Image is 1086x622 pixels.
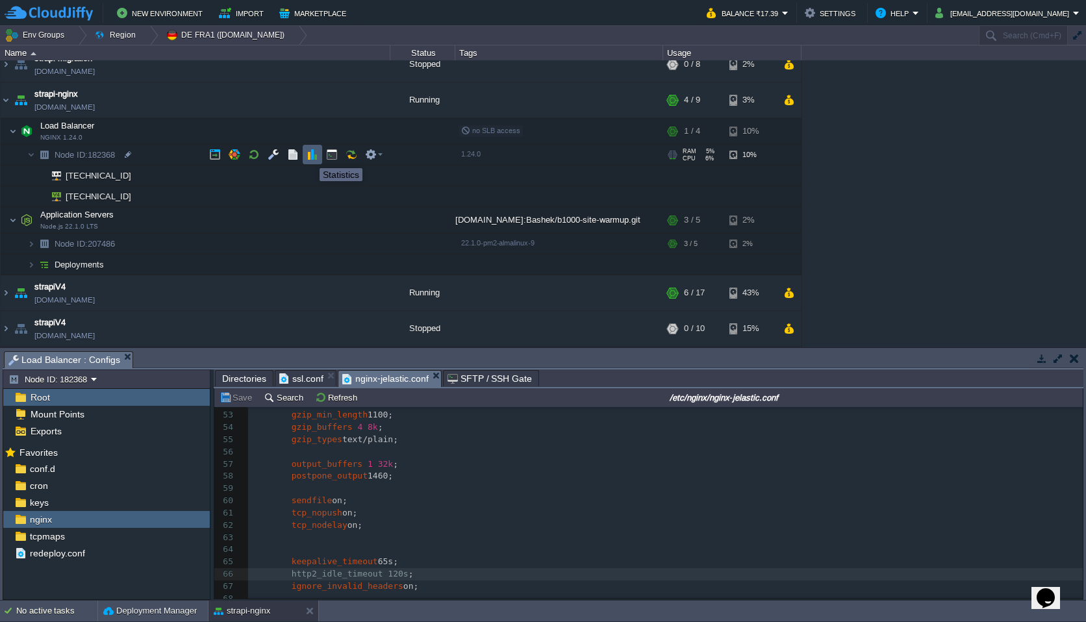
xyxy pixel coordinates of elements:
span: tcpmaps [27,530,67,542]
div: 0 / 8 [684,47,700,82]
span: tcp_nodelay [292,520,347,530]
img: AMDAwAAAACH5BAEAAAAALAAAAAABAAEAAAICRAEAOw== [35,166,43,186]
img: AMDAwAAAACH5BAEAAAAALAAAAAABAAEAAAICRAEAOw== [35,234,53,254]
span: no SLB access [461,127,520,134]
span: RAM [683,148,696,155]
span: Mount Points [28,408,86,420]
span: on; [332,495,347,505]
button: New Environment [117,5,207,21]
div: 60 [214,495,236,507]
div: Running [390,82,455,118]
span: output_buffers [292,459,363,469]
img: AMDAwAAAACH5BAEAAAAALAAAAAABAAEAAAICRAEAOw== [12,82,30,118]
div: 3 / 5 [684,234,698,254]
span: http2_idle_timeout 120s [292,569,409,578]
span: 65s; [378,556,398,566]
span: keepalive_timeout [292,556,378,566]
a: strapiV4 [34,316,66,329]
button: Help [876,5,913,21]
img: AMDAwAAAACH5BAEAAAAALAAAAAABAAEAAAICRAEAOw== [35,255,53,275]
span: NGINX 1.24.0 [40,134,82,142]
div: Stopped [390,47,455,82]
button: Settings [805,5,859,21]
li: /etc/nginx/conf.d/ssl.conf [275,370,336,386]
div: 1 / 4 [684,118,700,144]
img: AMDAwAAAACH5BAEAAAAALAAAAAABAAEAAAICRAEAOw== [1,275,11,310]
img: AMDAwAAAACH5BAEAAAAALAAAAAABAAEAAAICRAEAOw== [43,186,61,206]
img: AMDAwAAAACH5BAEAAAAALAAAAAABAAEAAAICRAEAOw== [43,166,61,186]
img: AMDAwAAAACH5BAEAAAAALAAAAAABAAEAAAICRAEAOw== [18,207,36,233]
span: Load Balancer [39,120,96,131]
div: 58 [214,470,236,482]
div: Name [1,45,390,60]
li: /etc/nginx/nginx-jelastic.conf [338,370,442,386]
div: 6 / 17 [684,275,705,310]
span: [TECHNICAL_ID] [64,186,133,206]
a: [DOMAIN_NAME] [34,293,95,306]
button: Import [219,5,268,21]
span: Root [28,392,52,403]
span: tcp_nopush [292,508,342,517]
span: Node ID: [55,239,88,249]
div: No active tasks [16,601,97,621]
span: nginx-jelastic.conf [342,371,429,387]
div: 2% [729,234,772,254]
div: 61 [214,507,236,519]
img: AMDAwAAAACH5BAEAAAAALAAAAAABAAEAAAICRAEAOw== [1,47,11,82]
div: 3 / 5 [684,207,700,233]
button: Balance ₹17.39 [707,5,782,21]
span: text/plain; [342,434,398,444]
a: nginx [27,514,54,525]
img: AMDAwAAAACH5BAEAAAAALAAAAAABAAEAAAICRAEAOw== [31,52,36,55]
a: [TECHNICAL_ID] [64,192,133,201]
div: 67 [214,580,236,593]
span: keys [27,497,51,508]
div: Usage [664,45,801,60]
a: strapiV4 [34,280,66,293]
span: ; [409,569,414,578]
a: Deployments [53,259,106,270]
span: ssl.conf [279,371,323,386]
span: Load Balancer : Configs [8,352,120,368]
div: Tags [456,45,663,60]
div: 0 / 10 [684,311,705,346]
span: Directories [222,371,266,386]
span: on; [403,581,418,591]
a: [DOMAIN_NAME] [34,101,95,114]
a: cron [27,480,50,491]
span: on; [347,520,362,530]
span: Exports [28,425,64,437]
span: [TECHNICAL_ID] [64,166,133,186]
span: 22.1.0-pm2-almalinux-9 [461,239,535,247]
div: 59 [214,482,236,495]
button: Refresh [315,392,361,403]
img: AMDAwAAAACH5BAEAAAAALAAAAAABAAEAAAICRAEAOw== [12,275,30,310]
div: [DOMAIN_NAME]:Bashek/b1000-site-warmup.git [455,207,663,233]
img: AMDAwAAAACH5BAEAAAAALAAAAAABAAEAAAICRAEAOw== [9,207,17,233]
img: AMDAwAAAACH5BAEAAAAALAAAAAABAAEAAAICRAEAOw== [18,118,36,144]
button: Env Groups [5,26,69,44]
a: Favorites [17,447,60,458]
span: ; [378,422,383,432]
div: Stopped [390,311,455,346]
div: 66 [214,568,236,580]
span: sendfile [292,495,333,505]
div: 64 [214,543,236,556]
span: 1.24.0 [461,150,481,158]
a: [DOMAIN_NAME] [34,65,95,78]
button: Node ID: 182368 [8,373,91,385]
span: gzip_buffers [292,422,353,432]
img: AMDAwAAAACH5BAEAAAAALAAAAAABAAEAAAICRAEAOw== [35,186,43,206]
span: 1100; [368,410,393,419]
img: AMDAwAAAACH5BAEAAAAALAAAAAABAAEAAAICRAEAOw== [1,311,11,346]
div: 55 [214,434,236,446]
div: Running [390,275,455,310]
iframe: chat widget [1031,570,1073,609]
span: 6% [701,155,714,162]
span: 5% [701,148,714,155]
